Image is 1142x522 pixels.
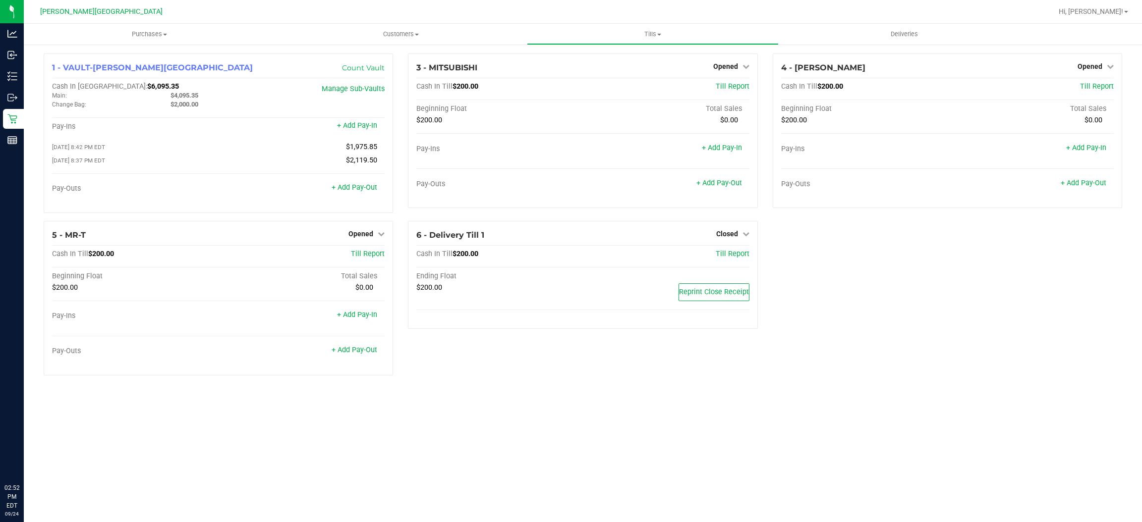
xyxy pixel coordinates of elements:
[453,82,478,91] span: $200.00
[29,441,41,453] iframe: Resource center unread badge
[453,250,478,258] span: $200.00
[716,82,749,91] a: Till Report
[52,122,219,131] div: Pay-Ins
[696,179,742,187] a: + Add Pay-Out
[7,135,17,145] inline-svg: Reports
[1080,82,1114,91] a: Till Report
[342,63,385,72] a: Count Vault
[416,145,583,154] div: Pay-Ins
[332,183,377,192] a: + Add Pay-Out
[527,30,778,39] span: Tills
[52,347,219,356] div: Pay-Outs
[416,283,442,292] span: $200.00
[52,272,219,281] div: Beginning Float
[416,230,484,240] span: 6 - Delivery Till 1
[781,116,807,124] span: $200.00
[4,510,19,518] p: 09/24
[52,184,219,193] div: Pay-Outs
[346,156,377,164] span: $2,119.50
[4,483,19,510] p: 02:52 PM EDT
[877,30,931,39] span: Deliveries
[716,230,738,238] span: Closed
[348,230,373,238] span: Opened
[7,93,17,103] inline-svg: Outbound
[781,104,948,113] div: Beginning Float
[817,82,843,91] span: $200.00
[322,85,385,93] a: Manage Sub-Vaults
[1059,7,1123,15] span: Hi, [PERSON_NAME]!
[40,7,163,16] span: [PERSON_NAME][GEOGRAPHIC_DATA]
[720,116,738,124] span: $0.00
[52,101,86,108] span: Change Bag:
[781,63,865,72] span: 4 - [PERSON_NAME]
[416,272,583,281] div: Ending Float
[7,50,17,60] inline-svg: Inbound
[147,82,179,91] span: $6,095.35
[947,104,1114,113] div: Total Sales
[337,121,377,130] a: + Add Pay-In
[781,82,817,91] span: Cash In Till
[1085,116,1102,124] span: $0.00
[527,24,779,45] a: Tills
[171,92,198,99] span: $4,095.35
[52,63,253,72] span: 1 - VAULT-[PERSON_NAME][GEOGRAPHIC_DATA]
[337,311,377,319] a: + Add Pay-In
[7,29,17,39] inline-svg: Analytics
[416,180,583,189] div: Pay-Outs
[416,250,453,258] span: Cash In Till
[355,283,373,292] span: $0.00
[1066,144,1106,152] a: + Add Pay-In
[52,283,78,292] span: $200.00
[332,346,377,354] a: + Add Pay-Out
[416,63,477,72] span: 3 - MITSUBISHI
[416,116,442,124] span: $200.00
[52,230,86,240] span: 5 - MR-T
[52,312,219,320] div: Pay-Ins
[351,250,385,258] a: Till Report
[24,30,276,39] span: Purchases
[52,157,105,164] span: [DATE] 8:37 PM EDT
[171,101,198,108] span: $2,000.00
[7,114,17,124] inline-svg: Retail
[1078,62,1102,70] span: Opened
[7,71,17,81] inline-svg: Inventory
[416,82,453,91] span: Cash In Till
[24,24,276,45] a: Purchases
[10,443,40,472] iframe: Resource center
[781,180,948,189] div: Pay-Outs
[702,144,742,152] a: + Add Pay-In
[219,272,385,281] div: Total Sales
[416,104,583,113] div: Beginning Float
[781,145,948,154] div: Pay-Ins
[88,250,114,258] span: $200.00
[779,24,1030,45] a: Deliveries
[346,143,377,151] span: $1,975.85
[1061,179,1106,187] a: + Add Pay-Out
[276,30,527,39] span: Customers
[679,283,749,301] button: Reprint Close Receipt
[583,104,749,113] div: Total Sales
[52,92,67,99] span: Main:
[679,288,749,296] span: Reprint Close Receipt
[276,24,527,45] a: Customers
[716,250,749,258] a: Till Report
[713,62,738,70] span: Opened
[52,82,147,91] span: Cash In [GEOGRAPHIC_DATA]:
[52,144,105,151] span: [DATE] 8:42 PM EDT
[52,250,88,258] span: Cash In Till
